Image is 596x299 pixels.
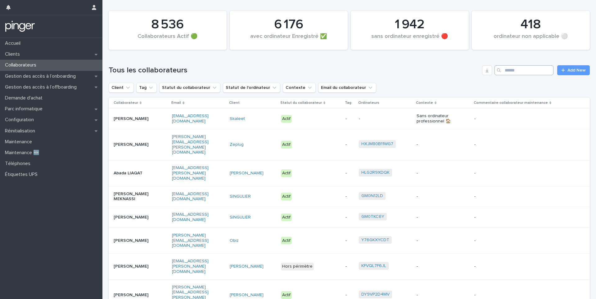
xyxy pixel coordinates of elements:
span: Add New [567,68,586,72]
div: ordinateur non applicable ⚪ [482,33,579,46]
tr: [PERSON_NAME][PERSON_NAME][EMAIL_ADDRESS][PERSON_NAME][DOMAIN_NAME]Zeplug Actif-HXJM80B11WG7 -- [109,129,590,160]
p: - [345,292,354,298]
p: Sans ordinateur professionnel 🏠 [417,113,455,124]
p: [PERSON_NAME] [114,215,152,220]
p: - [474,292,552,298]
p: - [474,215,552,220]
p: - [474,194,552,199]
p: Contexte [416,99,433,106]
p: Statut du collaborateur [280,99,322,106]
div: Actif [281,141,292,149]
p: [PERSON_NAME] [114,142,152,147]
p: Email [171,99,181,106]
p: - [345,142,354,147]
div: Collaborateurs Actif 🟢 [119,33,216,46]
p: - [474,238,552,243]
p: Client [229,99,240,106]
p: Étiquettes UPS [2,172,43,177]
p: - [474,171,552,176]
button: Email du collaborateur [318,83,376,93]
tr: [PERSON_NAME][PERSON_NAME][EMAIL_ADDRESS][DOMAIN_NAME]Obiz Actif-Y76GKXYCDT -- [109,228,590,253]
p: - [345,264,354,269]
p: - [417,171,455,176]
div: 8 536 [119,17,216,32]
a: [PERSON_NAME] [230,171,264,176]
a: GM0N12LD [361,193,383,199]
a: Zeplug [230,142,244,147]
p: - [417,238,455,243]
p: Parc informatique [2,106,47,112]
a: Y76GKXYCDT [361,237,389,243]
a: Obiz [230,238,239,243]
p: Maintenance [2,139,37,145]
a: [EMAIL_ADDRESS][DOMAIN_NAME] [172,212,209,222]
p: - [417,292,455,298]
p: - [345,215,354,220]
div: Actif [281,169,292,177]
p: - [474,142,552,147]
button: Statut de l'ordinateur [223,83,280,93]
div: 418 [482,17,579,32]
div: Actif [281,291,292,299]
a: [EMAIL_ADDRESS][PERSON_NAME][DOMAIN_NAME] [172,166,209,181]
p: Collaborateurs [2,62,41,68]
a: Skaleet [230,116,245,122]
p: Abada LIAQAT [114,171,152,176]
p: - [417,142,455,147]
button: Client [109,83,134,93]
a: [EMAIL_ADDRESS][PERSON_NAME][DOMAIN_NAME] [172,259,209,274]
p: [PERSON_NAME] [114,238,152,243]
p: Configuration [2,117,39,123]
p: - [359,116,398,122]
tr: [PERSON_NAME][EMAIL_ADDRESS][DOMAIN_NAME]SINGULIER Actif-GM0TKC6Y -- [109,207,590,228]
div: avec ordinateur Enregistré ✅ [240,33,337,46]
p: Clients [2,51,25,57]
p: - [345,116,354,122]
p: [PERSON_NAME] MEKNASSI [114,191,152,202]
tr: Abada LIAQAT[EMAIL_ADDRESS][PERSON_NAME][DOMAIN_NAME][PERSON_NAME] Actif-HLG2R9XDQK -- [109,160,590,186]
p: - [417,215,455,220]
tr: [PERSON_NAME][EMAIL_ADDRESS][PERSON_NAME][DOMAIN_NAME][PERSON_NAME] Hors périmètre-KFVQL7F6JL -- [109,254,590,279]
p: Tag [345,99,351,106]
h1: Tous les collaborateurs [109,66,480,75]
a: HLG2R9XDQK [361,170,390,175]
p: - [417,264,455,269]
a: DY9VP2D4MV [361,292,390,297]
a: [EMAIL_ADDRESS][DOMAIN_NAME] [172,114,209,123]
p: - [417,194,455,199]
p: Demande d'achat [2,95,47,101]
div: 6 176 [240,17,337,32]
input: Search [494,65,553,75]
a: SINGULIER [230,215,251,220]
p: [PERSON_NAME] [114,264,152,269]
tr: [PERSON_NAME] MEKNASSI[EMAIL_ADDRESS][DOMAIN_NAME]SINGULIER Actif-GM0N12LD -- [109,186,590,207]
div: Actif [281,115,292,123]
p: [PERSON_NAME] [114,292,152,298]
p: Ordinateurs [358,99,379,106]
a: Add New [557,65,590,75]
a: [PERSON_NAME][EMAIL_ADDRESS][PERSON_NAME][DOMAIN_NAME] [172,135,209,154]
p: Téléphones [2,161,35,167]
p: Collaborateur [114,99,138,106]
p: - [474,116,552,122]
p: - [345,171,354,176]
a: [PERSON_NAME] [230,264,264,269]
a: [PERSON_NAME] [230,292,264,298]
p: [PERSON_NAME] [114,116,152,122]
a: GM0TKC6Y [361,214,384,219]
a: SINGULIER [230,194,251,199]
button: Tag [136,83,157,93]
div: sans ordinateur enregistré 🔴 [361,33,458,46]
button: Statut du collaborateur [159,83,220,93]
div: Actif [281,193,292,200]
tr: [PERSON_NAME][EMAIL_ADDRESS][DOMAIN_NAME]Skaleet Actif--Sans ordinateur professionnel 🏠- [109,108,590,129]
img: mTgBEunGTSyRkCgitkcU [5,20,35,33]
p: - [345,194,354,199]
p: - [474,264,552,269]
div: Actif [281,237,292,245]
a: KFVQL7F6JL [361,263,386,269]
p: Réinitialisation [2,128,40,134]
p: Gestion des accès à l’offboarding [2,84,82,90]
div: 1 942 [361,17,458,32]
